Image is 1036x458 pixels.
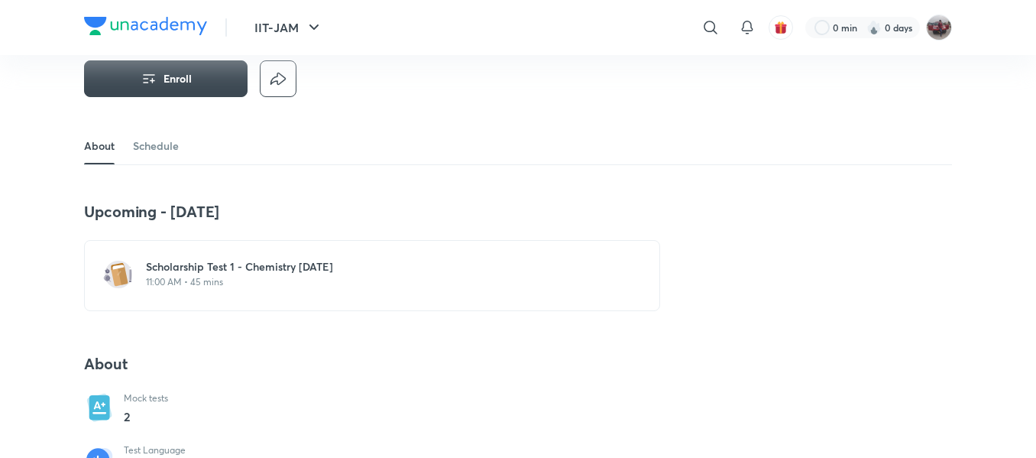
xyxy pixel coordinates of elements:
[84,128,115,164] a: About
[84,202,660,222] h4: Upcoming - [DATE]
[124,444,186,456] p: Test Language
[84,17,207,39] a: Company Logo
[133,128,179,164] a: Schedule
[84,17,207,35] img: Company Logo
[926,15,952,41] img: amirhussain Hussain
[163,71,192,86] span: Enroll
[774,21,788,34] img: avatar
[866,20,882,35] img: streak
[769,15,793,40] button: avatar
[84,354,660,374] h4: About
[103,259,134,290] img: test
[124,408,168,426] p: 2
[146,259,617,274] h6: Scholarship Test 1 - Chemistry [DATE]
[245,12,332,43] button: IIT-JAM
[146,276,617,288] p: 11:00 AM • 45 mins
[84,60,248,97] button: Enroll
[124,392,168,404] p: Mock tests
